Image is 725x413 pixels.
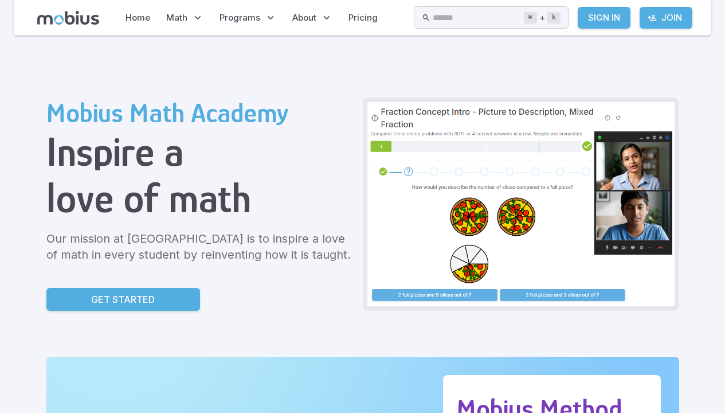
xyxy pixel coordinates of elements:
[345,5,381,31] a: Pricing
[122,5,154,31] a: Home
[578,7,630,29] a: Sign In
[547,12,561,24] kbd: k
[46,288,200,311] a: Get Started
[46,98,354,128] h2: Mobius Math Academy
[367,102,675,306] img: Grade 6 Class
[640,7,692,29] a: Join
[292,11,316,24] span: About
[524,12,537,24] kbd: ⌘
[91,293,155,306] p: Get Started
[46,231,354,263] p: Our mission at [GEOGRAPHIC_DATA] is to inspire a love of math in every student by reinventing how...
[166,11,187,24] span: Math
[46,128,354,175] h1: Inspire a
[524,11,561,25] div: +
[220,11,260,24] span: Programs
[46,175,354,221] h1: love of math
